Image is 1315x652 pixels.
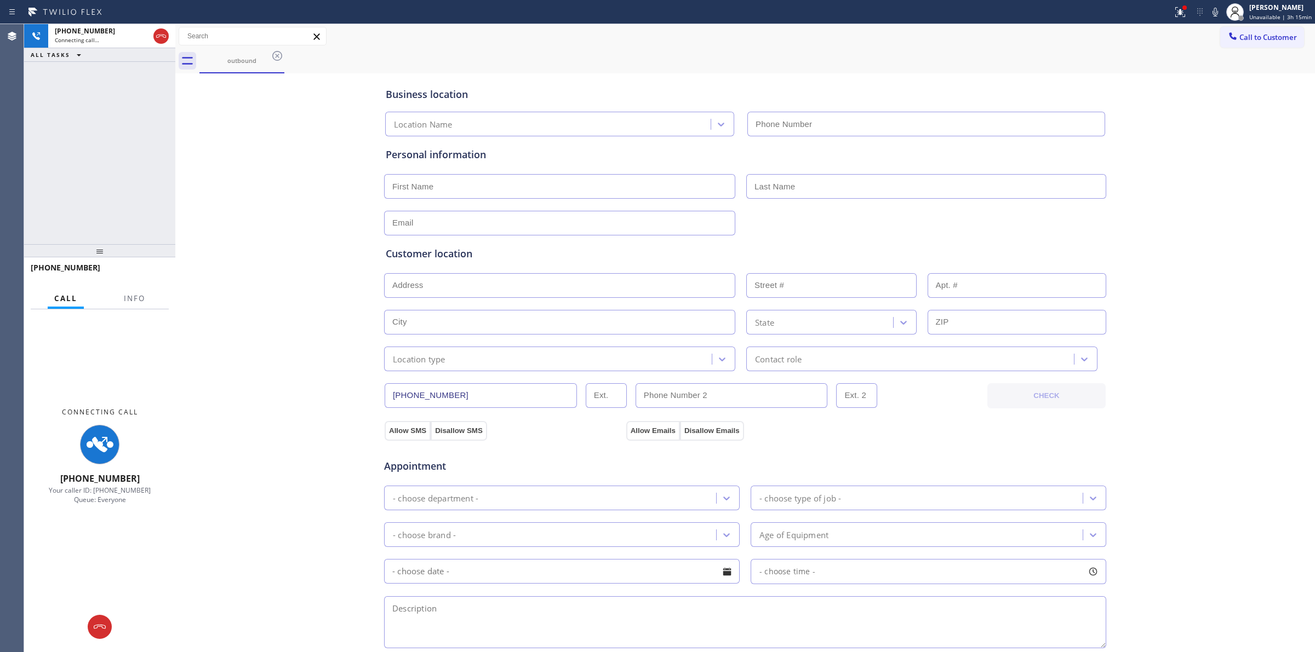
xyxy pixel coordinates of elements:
[386,246,1105,261] div: Customer location
[759,492,841,504] div: - choose type of job -
[393,492,478,504] div: - choose department -
[48,288,84,309] button: Call
[759,528,828,541] div: Age of Equipment
[54,293,77,303] span: Call
[55,36,99,44] span: Connecting call…
[153,28,169,44] button: Hang up
[394,118,453,131] div: Location Name
[928,273,1107,298] input: Apt. #
[49,486,151,504] span: Your caller ID: [PHONE_NUMBER] Queue: Everyone
[431,421,487,441] button: Disallow SMS
[385,421,431,441] button: Allow SMS
[987,383,1106,408] button: CHECK
[1208,4,1223,20] button: Mute
[1249,13,1312,21] span: Unavailable | 3h 15min
[124,293,145,303] span: Info
[31,262,100,273] span: [PHONE_NUMBER]
[747,112,1105,136] input: Phone Number
[1249,3,1312,12] div: [PERSON_NAME]
[55,26,115,36] span: [PHONE_NUMBER]
[384,273,735,298] input: Address
[636,383,828,408] input: Phone Number 2
[117,288,152,309] button: Info
[759,566,815,576] span: - choose time -
[384,559,740,584] input: - choose date -
[393,528,456,541] div: - choose brand -
[31,51,70,59] span: ALL TASKS
[836,383,877,408] input: Ext. 2
[1220,27,1304,48] button: Call to Customer
[386,87,1105,102] div: Business location
[88,615,112,639] button: Hang up
[62,407,138,417] span: Connecting Call
[386,147,1105,162] div: Personal information
[385,383,577,408] input: Phone Number
[746,273,917,298] input: Street #
[928,310,1107,334] input: ZIP
[384,459,624,474] span: Appointment
[755,353,802,365] div: Contact role
[201,56,283,65] div: outbound
[24,48,92,61] button: ALL TASKS
[586,383,627,408] input: Ext.
[179,27,326,45] input: Search
[746,174,1106,199] input: Last Name
[384,174,735,199] input: First Name
[626,421,680,441] button: Allow Emails
[60,472,140,484] span: [PHONE_NUMBER]
[384,211,735,235] input: Email
[755,316,774,328] div: State
[384,310,735,334] input: City
[680,421,744,441] button: Disallow Emails
[393,353,445,365] div: Location type
[1239,32,1297,42] span: Call to Customer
